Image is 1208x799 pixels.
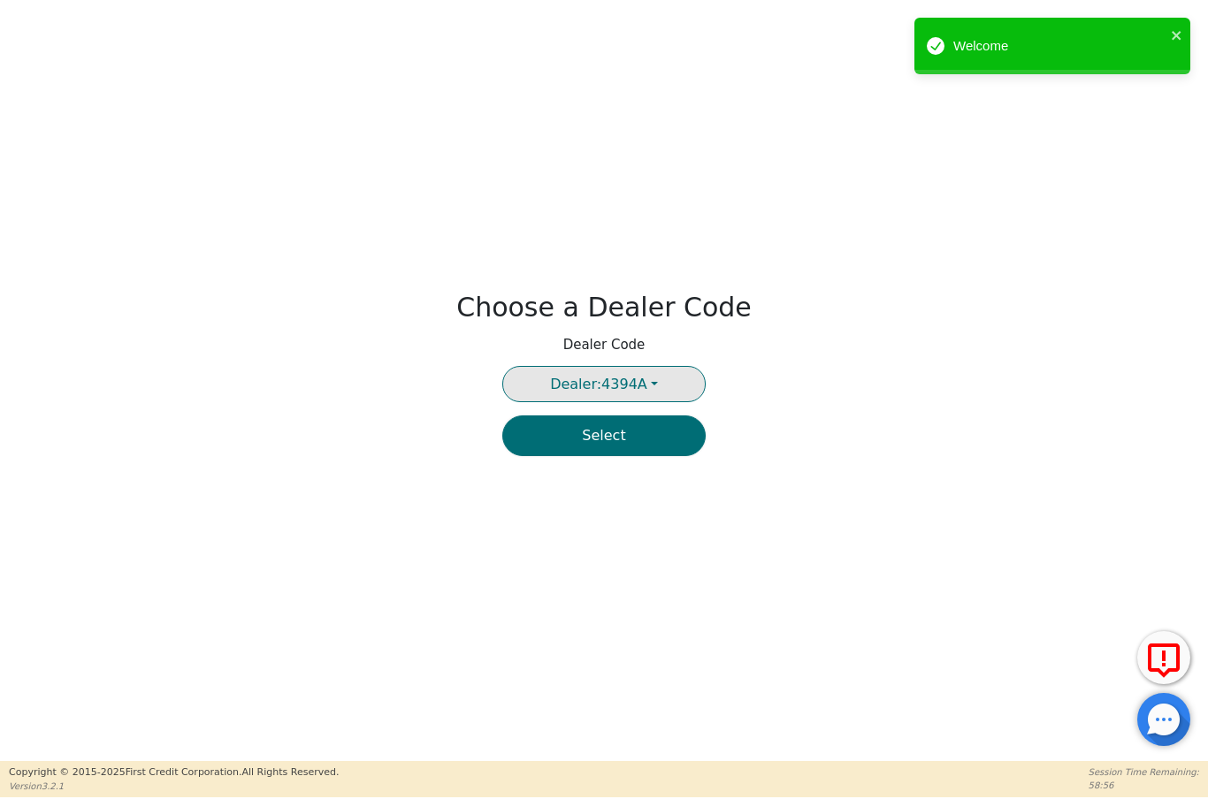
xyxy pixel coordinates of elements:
[550,376,601,392] span: Dealer:
[1089,765,1199,779] p: Session Time Remaining:
[563,337,646,353] h4: Dealer Code
[502,366,706,402] button: Dealer:4394A
[9,780,339,793] p: Version 3.2.1
[1171,25,1183,45] button: close
[241,766,339,778] span: All Rights Reserved.
[1089,779,1199,792] p: 58:56
[953,36,1166,57] div: Welcome
[9,765,339,780] p: Copyright © 2015- 2025 First Credit Corporation.
[550,376,647,392] span: 4394A
[502,415,706,456] button: Select
[456,292,752,323] h2: Choose a Dealer Code
[1137,631,1190,684] button: Report Error to FCC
